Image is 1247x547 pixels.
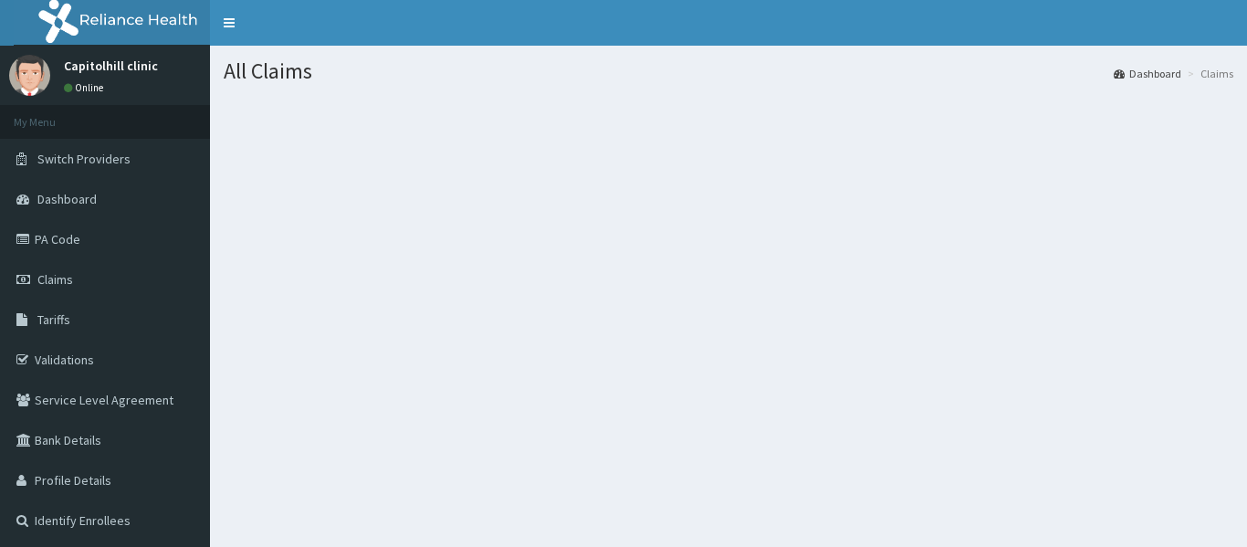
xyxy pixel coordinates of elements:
[64,81,108,94] a: Online
[1114,66,1181,81] a: Dashboard
[37,191,97,207] span: Dashboard
[37,151,131,167] span: Switch Providers
[37,271,73,288] span: Claims
[1183,66,1233,81] li: Claims
[37,311,70,328] span: Tariffs
[224,59,1233,83] h1: All Claims
[9,55,50,96] img: User Image
[64,59,158,72] p: Capitolhill clinic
